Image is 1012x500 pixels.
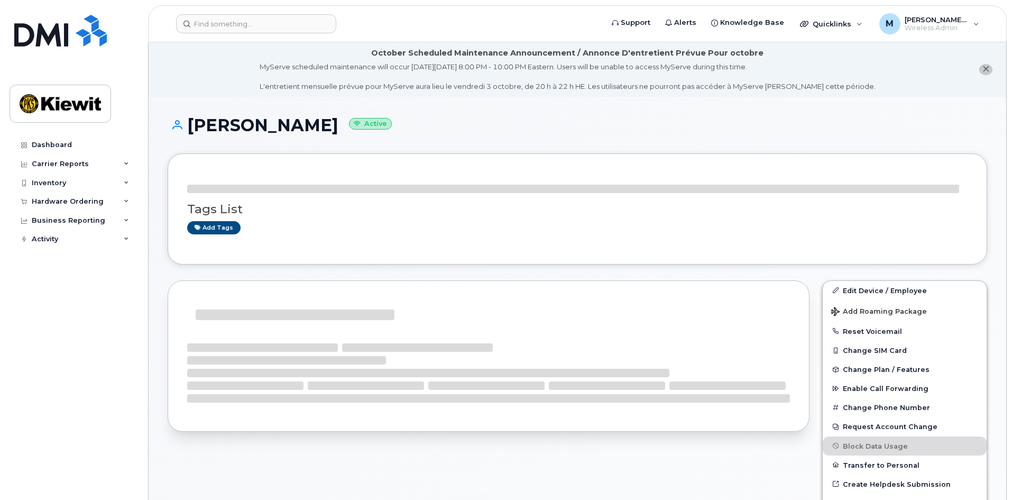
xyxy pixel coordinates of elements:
[823,360,987,379] button: Change Plan / Features
[979,64,992,75] button: close notification
[843,385,928,393] span: Enable Call Forwarding
[260,62,876,92] div: MyServe scheduled maintenance will occur [DATE][DATE] 8:00 PM - 10:00 PM Eastern. Users will be u...
[823,300,987,322] button: Add Roaming Package
[187,221,241,234] a: Add tags
[823,417,987,436] button: Request Account Change
[823,456,987,475] button: Transfer to Personal
[371,48,763,59] div: October Scheduled Maintenance Announcement / Annonce D'entretient Prévue Pour octobre
[831,307,927,317] span: Add Roaming Package
[843,366,930,374] span: Change Plan / Features
[823,281,987,300] a: Edit Device / Employee
[823,322,987,341] button: Reset Voicemail
[823,379,987,398] button: Enable Call Forwarding
[823,398,987,417] button: Change Phone Number
[187,203,968,216] h3: Tags List
[168,116,987,134] h1: [PERSON_NAME]
[823,341,987,360] button: Change SIM Card
[823,437,987,456] button: Block Data Usage
[349,118,392,130] small: Active
[823,475,987,494] a: Create Helpdesk Submission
